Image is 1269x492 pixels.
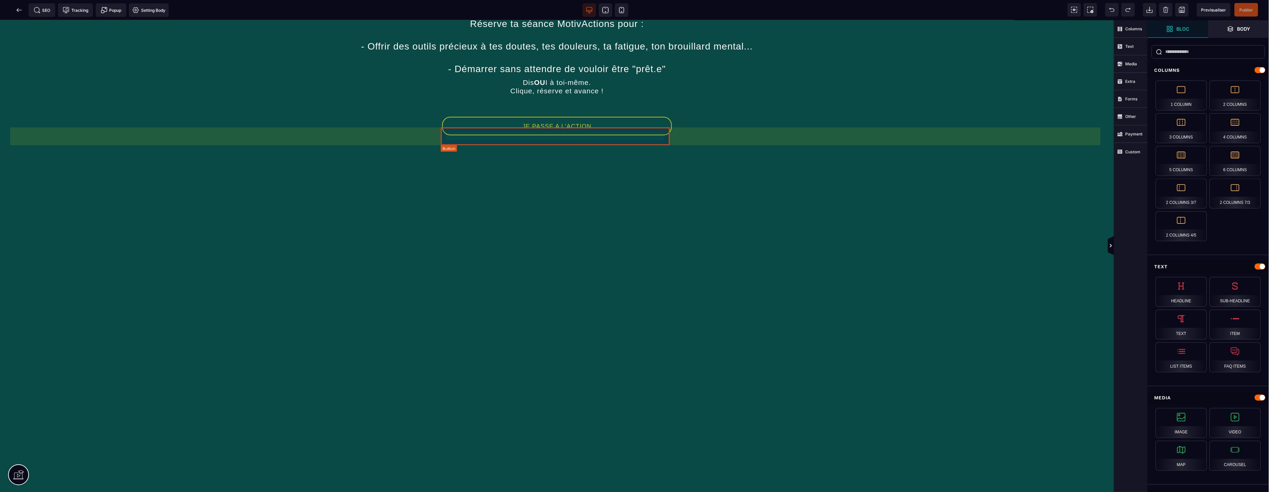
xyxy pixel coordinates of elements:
[1156,146,1207,176] div: 5 Columns
[1210,81,1261,111] div: 2 Columns
[1156,408,1207,438] div: Image
[1126,114,1136,119] strong: Other
[1126,79,1136,84] strong: Extra
[1210,179,1261,209] div: 2 Columns 7/3
[1156,342,1207,372] div: List Items
[1148,64,1269,76] div: Columns
[1197,3,1231,17] span: Preview
[63,7,88,13] span: Tracking
[1177,26,1190,31] strong: Bloc
[34,7,51,13] span: SEO
[1068,3,1081,17] span: View components
[1156,179,1207,209] div: 2 Columns 3/7
[442,97,672,115] button: JE PASSE A L'ACTION
[1210,277,1261,307] div: Sub-Headline
[1156,113,1207,143] div: 3 Columns
[132,7,165,13] span: Setting Body
[1126,131,1143,136] strong: Payment
[1208,20,1269,38] span: Open Layer Manager
[1156,81,1207,111] div: 1 Column
[534,58,546,66] b: OU
[1084,3,1097,17] span: Screenshot
[1156,211,1207,241] div: 2 Columns 4/5
[1156,310,1207,340] div: Text
[1148,260,1269,273] div: Text
[1237,26,1250,31] strong: Body
[1210,342,1261,372] div: FAQ Items
[1148,392,1269,404] div: Media
[1126,44,1134,49] strong: Text
[1201,7,1226,12] span: Previsualiser
[1126,61,1137,66] strong: Media
[1156,277,1207,307] div: Headline
[1210,408,1261,438] div: Video
[1210,310,1261,340] div: Item
[1126,149,1141,154] strong: Custom
[10,56,1104,76] text: Dis I à toi-même. Clique, réserve et avance !
[1210,113,1261,143] div: 4 Columns
[1148,20,1208,38] span: Open Blocks
[1126,26,1143,31] strong: Columns
[1210,441,1261,471] div: Carousel
[1210,146,1261,176] div: 6 Columns
[101,7,122,13] span: Popup
[1126,96,1138,101] strong: Forms
[1240,7,1253,12] span: Publier
[1156,441,1207,471] div: Map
